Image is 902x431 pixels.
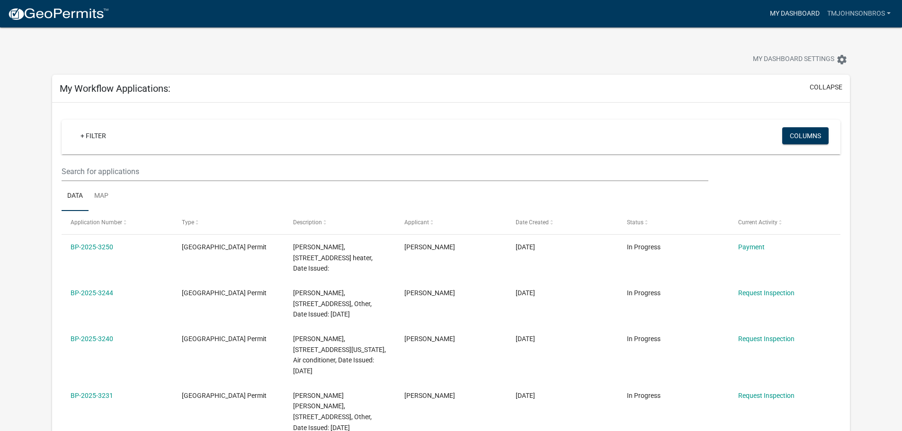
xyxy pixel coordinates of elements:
a: Map [89,181,114,211]
span: In Progress [627,243,661,251]
a: TMJohnsonBros [823,5,894,23]
span: In Progress [627,335,661,343]
a: Request Inspection [738,289,795,297]
span: Current Activity [738,219,777,226]
span: Ashley Schultz [404,335,455,343]
span: Ashley Schultz [404,392,455,399]
datatable-header-cell: Status [617,211,729,234]
a: Data [62,181,89,211]
span: Applicant [404,219,429,226]
a: Request Inspection [738,392,795,399]
span: Ashley Schultz [404,289,455,297]
span: Type [182,219,194,226]
span: Description [293,219,322,226]
datatable-header-cell: Applicant [395,211,507,234]
button: My Dashboard Settingssettings [745,50,855,69]
span: 07/22/2025 [516,335,535,343]
span: Ashley Schultz [404,243,455,251]
datatable-header-cell: Type [173,211,284,234]
datatable-header-cell: Description [284,211,395,234]
a: Request Inspection [738,335,795,343]
a: Payment [738,243,765,251]
span: In Progress [627,289,661,297]
button: collapse [810,82,842,92]
span: Isanti County Building Permit [182,335,267,343]
span: CHRISTOPHER BEACH, 1850 397TH AVE NE, Water heater, Date Issued: [293,243,373,273]
span: My Dashboard Settings [753,54,834,65]
span: Date Created [516,219,549,226]
span: Isanti County Building Permit [182,243,267,251]
a: + Filter [73,127,114,144]
span: 07/14/2025 [516,392,535,399]
datatable-header-cell: Date Created [507,211,618,234]
i: settings [836,54,848,65]
span: Isanti County Building Permit [182,392,267,399]
span: 08/05/2025 [516,243,535,251]
a: BP-2025-3231 [71,392,113,399]
span: 07/30/2025 [516,289,535,297]
datatable-header-cell: Application Number [62,211,173,234]
a: BP-2025-3250 [71,243,113,251]
span: In Progress [627,392,661,399]
input: Search for applications [62,162,708,181]
span: Application Number [71,219,122,226]
span: Status [627,219,643,226]
h5: My Workflow Applications: [60,83,170,94]
button: Columns [782,127,829,144]
span: Isanti County Building Permit [182,289,267,297]
span: KENNETH HILTNER, 33655 WASHINGTON ST NE, Air conditioner, Date Issued: 07/31/2025 [293,335,386,375]
datatable-header-cell: Current Activity [729,211,840,234]
a: BP-2025-3240 [71,335,113,343]
a: My Dashboard [766,5,823,23]
a: BP-2025-3244 [71,289,113,297]
span: HAROLD C HANSEN, 35448 HIGHWAY 47 NW, Other, Date Issued: 08/07/2025 [293,289,372,318]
